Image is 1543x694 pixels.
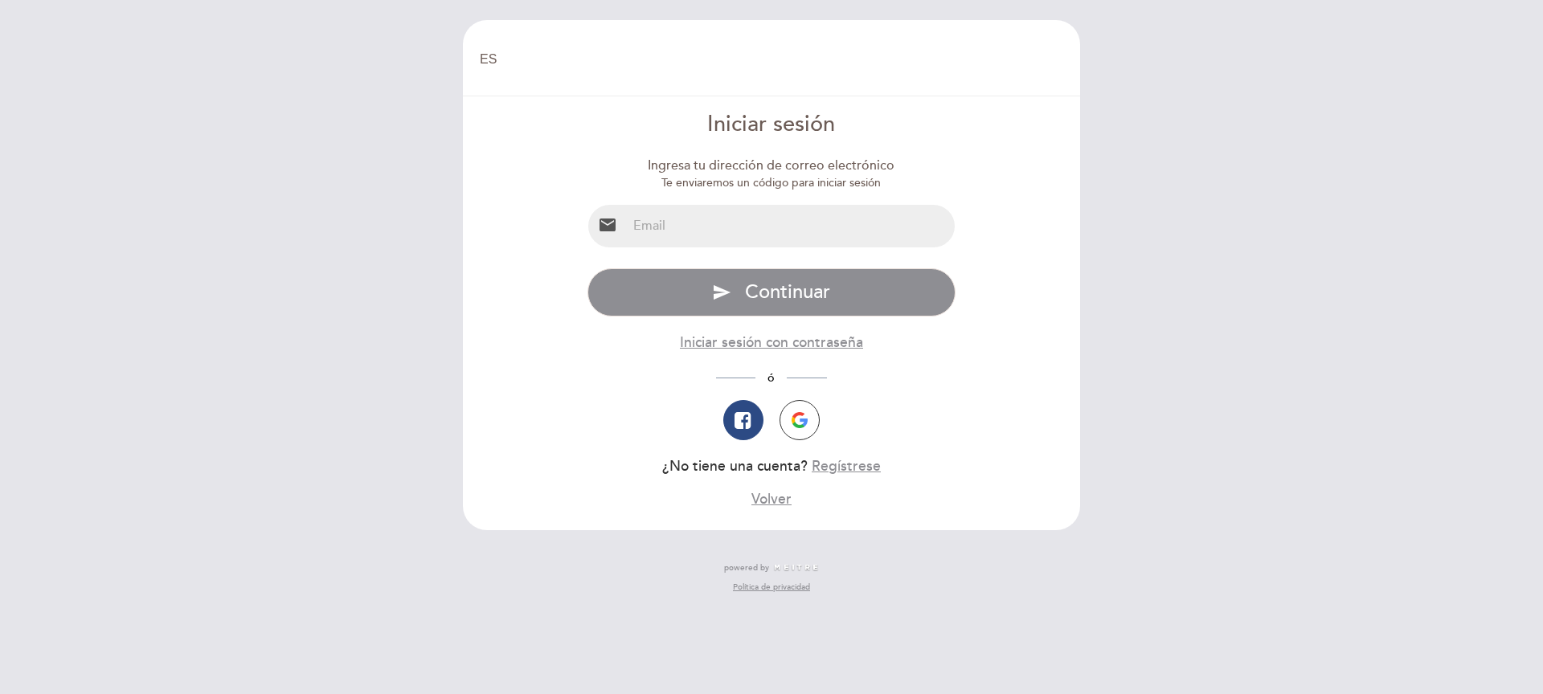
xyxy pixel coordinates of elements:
button: Regístrese [812,456,881,476]
span: powered by [724,562,769,574]
div: Te enviaremos un código para iniciar sesión [587,175,956,191]
img: MEITRE [773,564,819,572]
input: Email [627,205,956,247]
span: ¿No tiene una cuenta? [662,458,808,475]
span: ó [755,371,787,385]
div: Ingresa tu dirección de correo electrónico [587,157,956,175]
span: Continuar [745,280,830,304]
div: Iniciar sesión [587,109,956,141]
img: icon-google.png [792,412,808,428]
i: email [598,215,617,235]
a: Política de privacidad [733,582,810,593]
button: Volver [751,489,792,509]
button: send Continuar [587,268,956,316]
button: Iniciar sesión con contraseña [680,333,863,353]
a: powered by [724,562,819,574]
i: send [712,283,731,302]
